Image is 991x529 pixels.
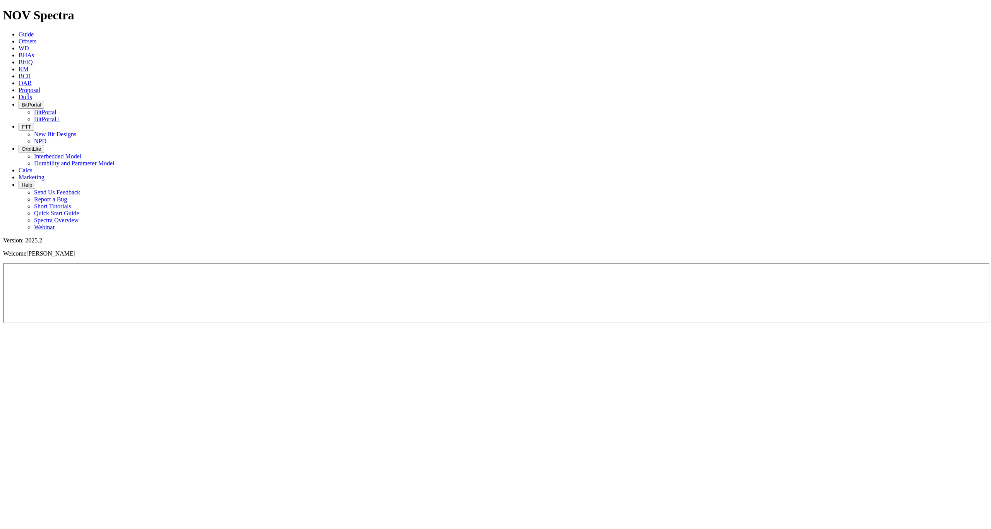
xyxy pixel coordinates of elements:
[22,124,31,130] span: FTT
[34,116,60,122] a: BitPortal+
[19,52,34,58] a: BHAs
[3,8,988,22] h1: NOV Spectra
[34,153,81,160] a: Interbedded Model
[19,73,31,79] a: BCR
[34,160,115,167] a: Durability and Parameter Model
[34,224,55,230] a: Webinar
[19,87,40,93] a: Proposal
[34,131,76,137] a: New Bit Designs
[3,250,988,257] p: Welcome
[19,174,45,180] a: Marketing
[19,66,29,72] a: KM
[19,123,34,131] button: FTT
[34,189,80,196] a: Send Us Feedback
[34,109,57,115] a: BitPortal
[22,146,41,152] span: OrbitLite
[26,250,75,257] span: [PERSON_NAME]
[19,38,36,45] a: Offsets
[22,182,32,188] span: Help
[19,145,44,153] button: OrbitLite
[34,196,67,203] a: Report a Bug
[3,237,988,244] div: Version: 2025.2
[22,102,41,108] span: BitPortal
[34,203,71,210] a: Short Tutorials
[19,181,35,189] button: Help
[19,59,33,65] a: BitIQ
[19,80,32,86] a: OAR
[34,138,46,144] a: NPD
[19,94,32,100] a: Dulls
[19,45,29,52] a: WD
[19,101,44,109] button: BitPortal
[34,210,79,216] a: Quick Start Guide
[19,167,33,173] a: Calcs
[34,217,79,223] a: Spectra Overview
[19,31,34,38] a: Guide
